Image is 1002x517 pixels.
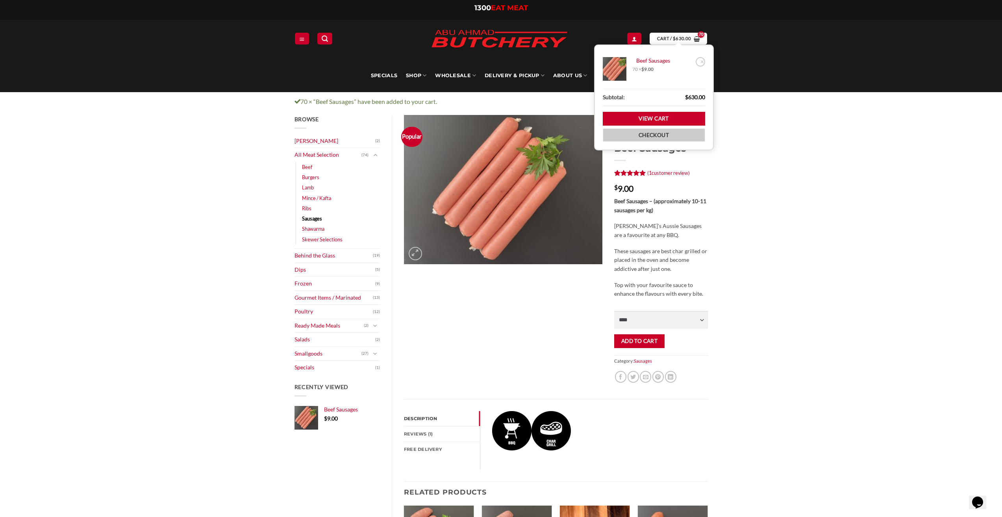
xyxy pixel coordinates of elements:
[373,306,380,318] span: (12)
[302,234,343,245] a: Skewer Selections
[373,250,380,261] span: (19)
[650,33,707,44] a: View cart
[474,4,491,12] span: 1300
[294,347,362,361] a: Smallgoods
[294,333,376,347] a: Salads
[614,355,708,367] span: Category:
[628,371,639,382] a: Share on Twitter
[409,247,422,260] a: Zoom
[404,426,480,441] a: Reviews (1)
[647,170,690,176] a: (1customer review)
[302,193,331,203] a: Mince / Kafta
[302,182,314,193] a: Lamb
[652,371,664,382] a: Pin on Pinterest
[657,35,691,42] span: Cart /
[294,277,376,291] a: Frozen
[627,33,641,44] a: Login
[404,482,708,502] h3: Related products
[361,348,369,359] span: (27)
[324,406,358,413] span: Beef Sausages
[614,281,708,298] p: Top with your favourite sauce to enhance the flavours with every bite.
[696,57,705,67] a: Remove Beef Sausages from cart
[614,334,664,348] button: Add to cart
[614,198,706,213] strong: Beef Sausages – (approximately 10-11 sausages per kg)
[406,59,426,92] a: SHOP
[294,319,364,333] a: Ready Made Meals
[294,291,373,305] a: Gourmet Items / Marinated
[614,183,633,193] bdi: 9.00
[632,57,693,64] a: Beef Sausages
[302,203,311,213] a: Ribs
[673,36,691,41] bdi: 630.00
[295,33,309,44] a: Menu
[641,66,644,72] span: $
[302,224,324,234] a: Shawarma
[404,115,602,264] img: Beef Sausages
[373,292,380,304] span: (13)
[289,97,714,107] div: 70 × “Beef Sausages” have been added to your cart.
[361,149,369,161] span: (74)
[371,59,397,92] a: Specials
[615,371,626,382] a: Share on Facebook
[294,361,376,374] a: Specials
[474,4,528,12] a: 1300EAT MEAT
[614,170,646,177] div: Rated 5 out of 5
[294,305,373,319] a: Poultry
[324,415,338,422] bdi: 9.00
[302,172,319,182] a: Burgers
[294,116,319,122] span: Browse
[375,278,380,290] span: (9)
[614,170,618,179] span: 1
[435,59,476,92] a: Wholesale
[614,222,708,239] p: [PERSON_NAME]’s Aussie Sausages are a favourite at any BBQ.
[375,362,380,374] span: (1)
[614,247,708,274] p: These sausages are best char grilled or placed in the oven and become addictive after just one.
[603,93,625,102] strong: Subtotal:
[370,349,380,358] button: Toggle
[603,128,705,142] a: Checkout
[294,384,349,390] span: Recently Viewed
[634,358,652,363] a: Sausages
[324,415,327,422] span: $
[641,66,654,72] bdi: 9.00
[649,170,652,176] span: 1
[614,170,646,179] span: Rated out of 5 based on customer rating
[404,442,480,457] a: FREE Delivery
[370,151,380,159] button: Toggle
[294,148,362,162] a: All Meat Selection
[317,33,332,44] a: Search
[685,94,688,100] span: $
[302,162,312,172] a: Beef
[294,249,373,263] a: Behind the Glass
[324,406,380,413] a: Beef Sausages
[640,371,651,382] a: Email to a Friend
[294,263,376,277] a: Dips
[685,94,705,100] bdi: 630.00
[424,24,574,54] img: Abu Ahmad Butchery
[673,35,676,42] span: $
[614,184,618,191] span: $
[492,411,532,450] img: Beef Sausages
[302,213,322,224] a: Sausages
[485,59,545,92] a: Delivery & Pickup
[294,134,376,148] a: [PERSON_NAME]
[553,59,587,92] a: About Us
[491,4,528,12] span: EAT MEAT
[665,371,676,382] a: Share on LinkedIn
[364,320,369,332] span: (2)
[375,334,380,346] span: (2)
[632,66,654,72] span: 70 ×
[603,112,705,126] a: View cart
[375,135,380,147] span: (2)
[969,485,994,509] iframe: chat widget
[404,411,480,426] a: Description
[370,321,380,330] button: Toggle
[375,264,380,276] span: (5)
[532,411,571,450] img: Beef Sausages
